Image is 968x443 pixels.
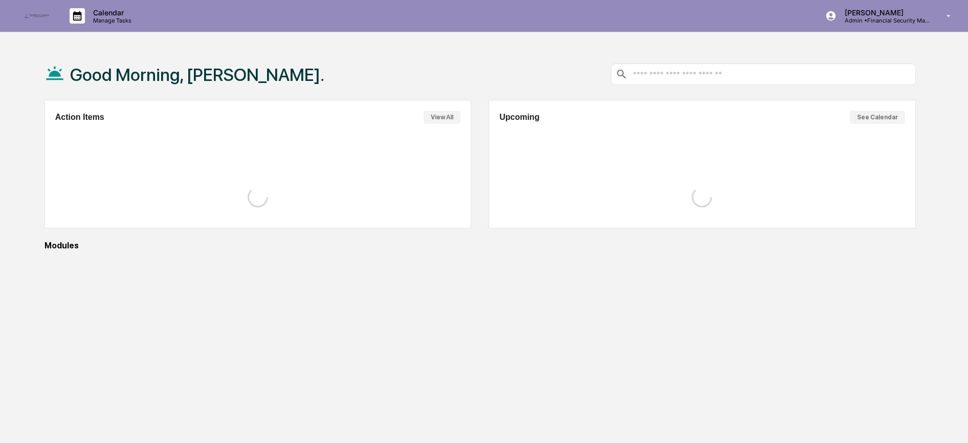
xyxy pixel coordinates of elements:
[837,8,932,17] p: [PERSON_NAME]
[837,17,932,24] p: Admin • Financial Security Management
[45,241,916,250] div: Modules
[85,17,137,24] p: Manage Tasks
[55,113,104,122] h2: Action Items
[70,65,324,85] h1: Good Morning, [PERSON_NAME].
[85,8,137,17] p: Calendar
[499,113,539,122] h2: Upcoming
[424,111,460,124] button: View All
[850,111,905,124] button: See Calendar
[25,14,49,18] img: logo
